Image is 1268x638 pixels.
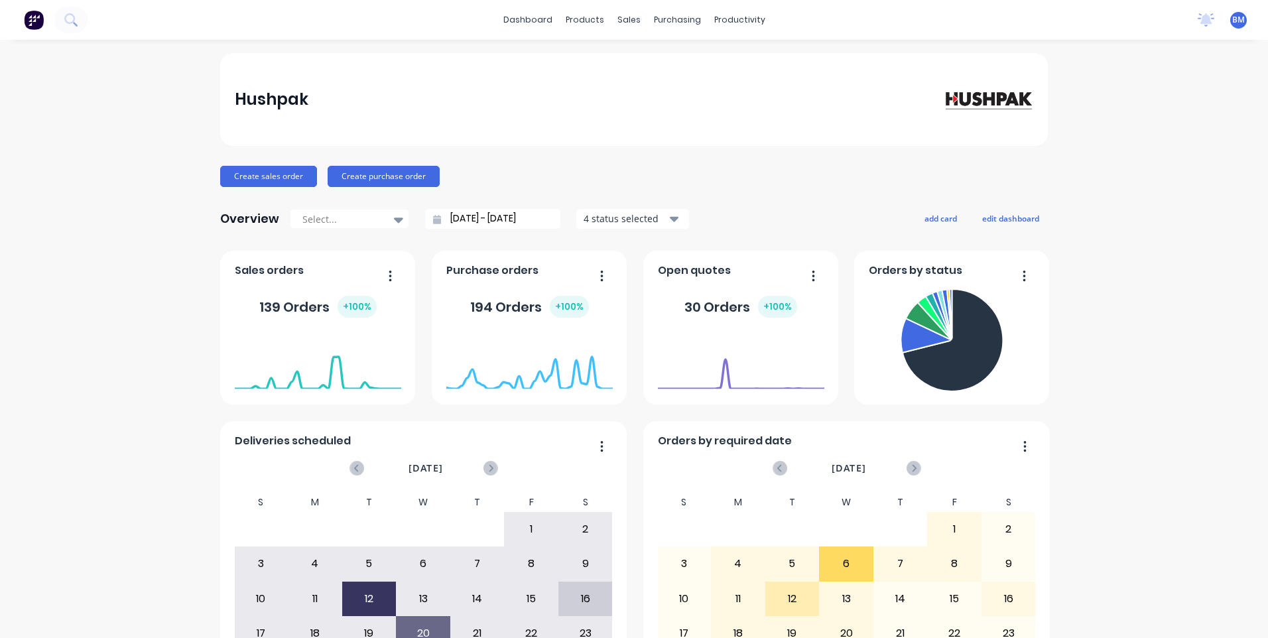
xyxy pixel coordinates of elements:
div: 13 [397,582,450,615]
span: [DATE] [832,461,866,476]
div: 8 [928,547,981,580]
div: F [504,493,558,512]
div: 1 [505,513,558,546]
div: 13 [820,582,873,615]
div: 14 [874,582,927,615]
span: Purchase orders [446,263,539,279]
span: Deliveries scheduled [235,433,351,449]
div: products [559,10,611,30]
div: 4 status selected [584,212,667,225]
div: T [765,493,820,512]
div: W [396,493,450,512]
div: 11 [712,582,765,615]
div: W [819,493,873,512]
span: Orders by status [869,263,962,279]
button: Create purchase order [328,166,440,187]
div: 12 [766,582,819,615]
span: Sales orders [235,263,304,279]
div: F [927,493,982,512]
div: + 100 % [758,296,797,318]
button: 4 status selected [576,209,689,229]
button: Create sales order [220,166,317,187]
div: T [342,493,397,512]
div: 15 [928,582,981,615]
div: 9 [559,547,612,580]
button: add card [916,210,966,227]
div: 194 Orders [470,296,589,318]
div: 11 [288,582,342,615]
span: BM [1232,14,1245,26]
div: T [873,493,928,512]
div: S [234,493,288,512]
div: 4 [712,547,765,580]
div: 14 [451,582,504,615]
div: M [288,493,342,512]
div: Hushpak [235,86,308,113]
div: 6 [397,547,450,580]
div: + 100 % [550,296,589,318]
div: T [450,493,505,512]
span: [DATE] [409,461,443,476]
div: 1 [928,513,981,546]
div: sales [611,10,647,30]
div: 139 Orders [259,296,377,318]
span: Open quotes [658,263,731,279]
div: 2 [559,513,612,546]
div: 8 [505,547,558,580]
div: 16 [982,582,1035,615]
div: 30 Orders [684,296,797,318]
div: M [711,493,765,512]
div: 10 [658,582,711,615]
div: 2 [982,513,1035,546]
div: 5 [766,547,819,580]
div: S [657,493,712,512]
div: 3 [658,547,711,580]
img: Factory [24,10,44,30]
div: 7 [451,547,504,580]
div: 6 [820,547,873,580]
a: dashboard [497,10,559,30]
div: S [982,493,1036,512]
div: 7 [874,547,927,580]
div: 15 [505,582,558,615]
div: 16 [559,582,612,615]
div: Overview [220,206,279,232]
div: productivity [708,10,772,30]
div: 4 [288,547,342,580]
div: 9 [982,547,1035,580]
div: + 100 % [338,296,377,318]
button: edit dashboard [974,210,1048,227]
div: 5 [343,547,396,580]
div: purchasing [647,10,708,30]
div: 3 [235,547,288,580]
img: Hushpak [940,88,1033,111]
div: 12 [343,582,396,615]
div: 10 [235,582,288,615]
div: S [558,493,613,512]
